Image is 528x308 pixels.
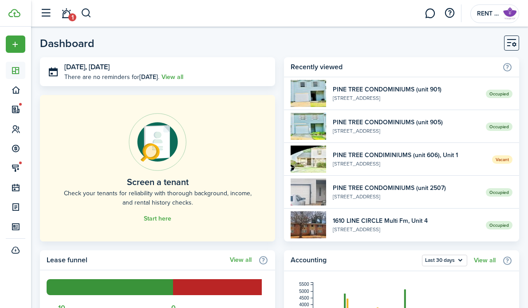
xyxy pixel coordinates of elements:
img: 1 [291,146,326,173]
img: 4 [291,211,326,238]
a: View all [162,72,183,82]
home-placeholder-title: Screen a tenant [127,175,189,189]
img: TenantCloud [8,9,20,17]
a: View all [474,257,496,264]
span: Vacant [492,155,512,164]
widget-list-item-title: 1610 LINE CIRCLE Multi Fm, Unit 4 [333,216,479,225]
a: Notifications [58,2,75,25]
widget-list-item-title: PINE TREE CONDOMINIUMS (unit 905) [333,118,479,127]
widget-list-item-title: PINE TREE CONDIMINIUMS (unit 606), Unit 1 [333,150,485,160]
a: Messaging [422,2,438,25]
button: Open resource center [442,6,457,21]
tspan: 4500 [299,296,309,300]
home-widget-title: Lease funnel [47,255,225,265]
span: RENT NOW TODAY LLC [477,11,499,17]
p: There are no reminders for . [64,72,159,82]
img: 1 [291,80,326,107]
span: 1 [68,13,76,21]
button: Open menu [422,255,467,266]
tspan: 5500 [299,282,309,287]
img: RENT NOW TODAY LLC [503,7,517,21]
span: Occupied [486,188,512,197]
span: Occupied [486,90,512,98]
home-widget-title: Accounting [291,255,418,266]
img: 1 [291,178,326,205]
span: Occupied [486,221,512,229]
span: Occupied [486,122,512,131]
home-placeholder-description: Check your tenants for reliability with thorough background, income, and rental history checks. [60,189,255,207]
widget-list-item-description: [STREET_ADDRESS] [333,160,485,168]
a: View all [230,257,252,264]
tspan: 4000 [299,302,309,307]
tspan: 5000 [299,289,309,294]
button: Customise [504,36,519,51]
button: Search [81,6,92,21]
a: Start here [144,215,171,222]
widget-list-item-description: [STREET_ADDRESS] [333,127,479,135]
widget-list-item-title: PINE TREE CONDOMINIUMS (unit 2507) [333,183,479,193]
header-page-title: Dashboard [40,38,95,49]
button: Open menu [6,36,25,53]
widget-list-item-description: [STREET_ADDRESS] [333,193,479,201]
widget-list-item-title: PINE TREE CONDOMINIUMS (unit 901) [333,85,479,94]
widget-list-item-description: [STREET_ADDRESS] [333,225,479,233]
button: Last 30 days [422,255,467,266]
img: Online payments [129,113,186,171]
b: [DATE] [139,72,158,82]
h3: [DATE], [DATE] [64,62,268,73]
img: 1 [291,113,326,140]
home-widget-title: Recently viewed [291,62,498,72]
widget-list-item-description: [STREET_ADDRESS] [333,94,479,102]
button: Open sidebar [37,5,54,22]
